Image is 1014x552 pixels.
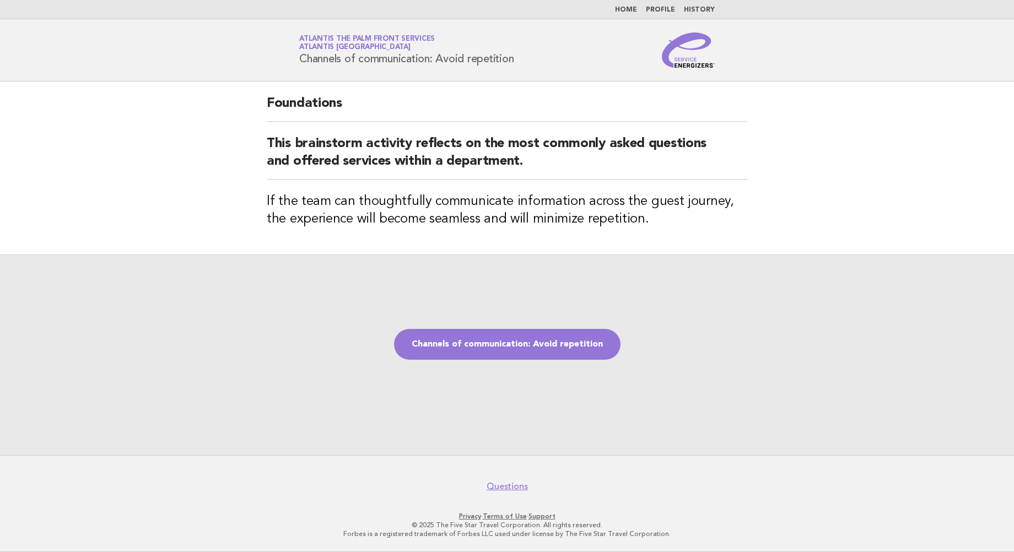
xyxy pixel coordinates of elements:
a: Terms of Use [483,512,527,520]
a: Channels of communication: Avoid repetition [394,329,621,360]
span: Atlantis [GEOGRAPHIC_DATA] [299,44,411,51]
a: Privacy [459,512,481,520]
a: Support [528,512,555,520]
a: Profile [646,7,675,13]
h1: Channels of communication: Avoid repetition [299,36,514,64]
img: Service Energizers [662,33,715,68]
h3: If the team can thoughtfully communicate information across the guest journey, the experience wil... [267,193,747,228]
a: Home [615,7,637,13]
h2: Foundations [267,95,747,122]
p: Forbes is a registered trademark of Forbes LLC used under license by The Five Star Travel Corpora... [170,529,844,538]
a: History [684,7,715,13]
a: Atlantis The Palm Front ServicesAtlantis [GEOGRAPHIC_DATA] [299,35,435,51]
p: · · [170,512,844,521]
h2: This brainstorm activity reflects on the most commonly asked questions and offered services withi... [267,135,747,180]
p: © 2025 The Five Star Travel Corporation. All rights reserved. [170,521,844,529]
a: Questions [487,481,528,492]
